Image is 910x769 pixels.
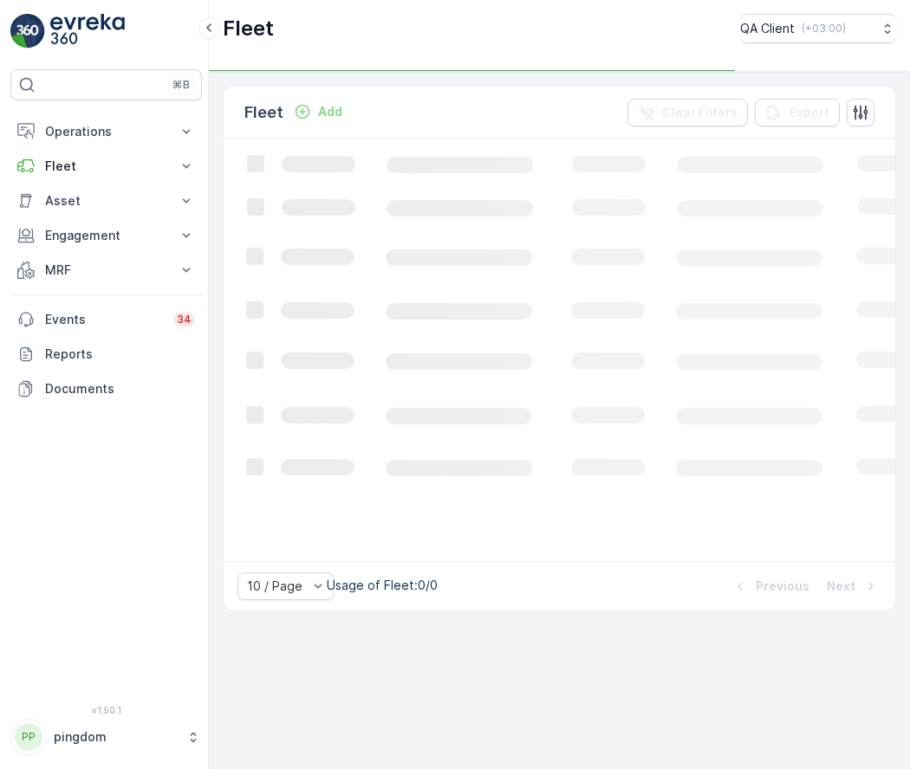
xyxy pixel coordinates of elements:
[662,104,738,121] p: Clear Filters
[172,78,190,92] p: ⌘B
[730,576,811,597] button: Previous
[244,100,283,125] p: Fleet
[755,99,840,126] button: Export
[10,218,202,253] button: Engagement
[45,227,167,244] p: Engagement
[45,311,163,328] p: Events
[10,184,202,218] button: Asset
[45,346,195,363] p: Reports
[177,313,192,326] p: 34
[827,578,855,595] p: Next
[10,149,202,184] button: Fleet
[50,14,125,48] img: logo_light-DOdMpM7g.png
[802,22,846,36] p: ( +03:00 )
[10,337,202,372] a: Reports
[327,577,438,594] p: Usage of Fleet : 0/0
[10,705,202,715] span: v 1.50.1
[318,103,342,120] p: Add
[740,20,795,37] p: QA Client
[45,123,167,140] p: Operations
[627,99,748,126] button: Clear Filters
[825,576,881,597] button: Next
[15,723,42,751] div: PP
[223,15,274,42] p: Fleet
[740,14,896,43] button: QA Client(+03:00)
[10,114,202,149] button: Operations
[10,372,202,406] a: Documents
[45,192,167,210] p: Asset
[10,719,202,755] button: PPpingdom
[790,104,829,121] p: Export
[10,302,202,337] a: Events34
[756,578,809,595] p: Previous
[45,158,167,175] p: Fleet
[54,728,178,746] p: pingdom
[10,253,202,288] button: MRF
[45,380,195,397] p: Documents
[45,262,167,279] p: MRF
[287,101,349,122] button: Add
[10,14,45,48] img: logo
